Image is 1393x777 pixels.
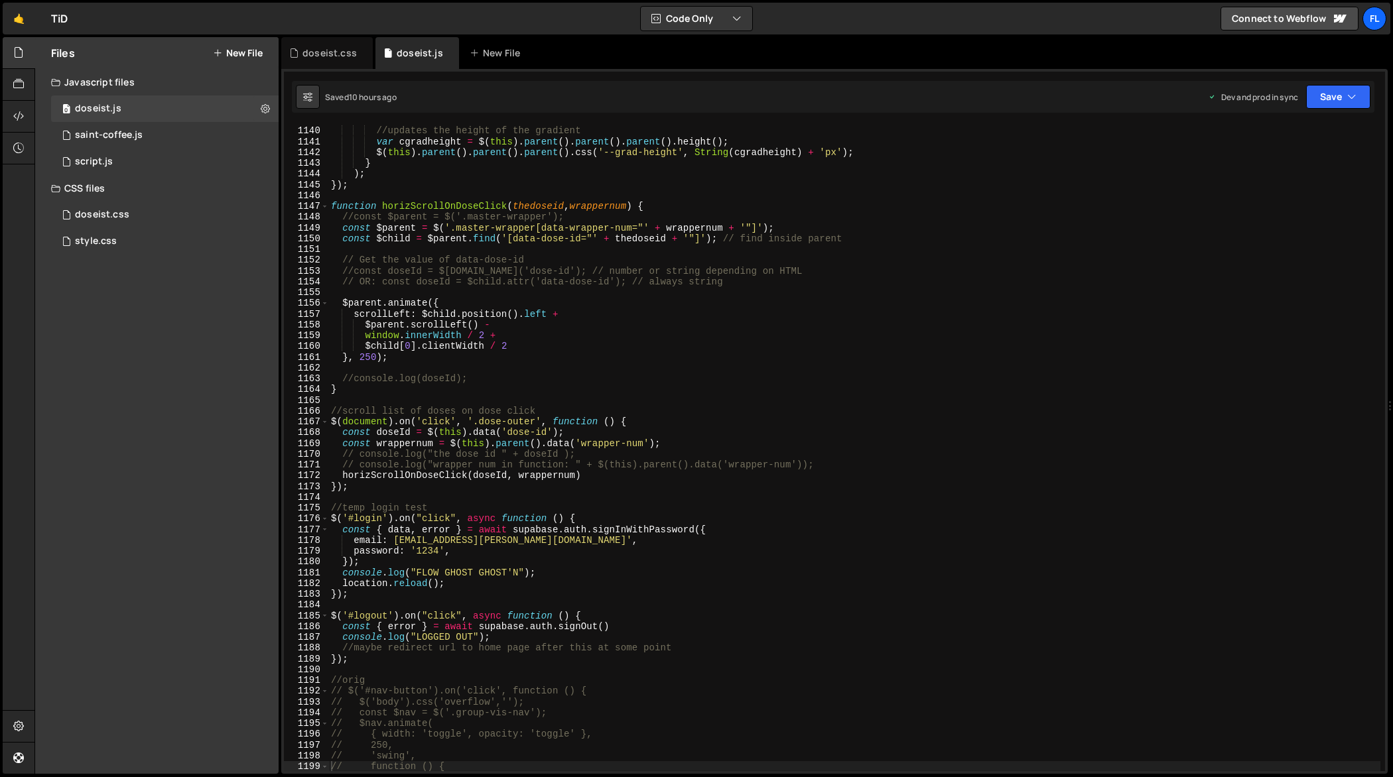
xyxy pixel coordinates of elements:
button: New File [213,48,263,58]
div: 1177 [284,524,329,535]
div: 1160 [284,341,329,351]
div: 1169 [284,438,329,449]
div: Dev and prod in sync [1208,91,1298,103]
div: 1168 [284,427,329,438]
div: 4604/25434.css [51,228,279,255]
button: Save [1306,85,1370,109]
div: 1159 [284,330,329,341]
div: 1153 [284,266,329,276]
div: 1156 [284,298,329,308]
div: 1191 [284,675,329,686]
h2: Files [51,46,75,60]
div: 1155 [284,287,329,298]
div: 1151 [284,244,329,255]
div: 1192 [284,686,329,696]
div: 1199 [284,761,329,772]
div: 1176 [284,513,329,524]
div: 1188 [284,642,329,653]
div: New File [470,46,525,60]
div: 1172 [284,470,329,481]
div: 1179 [284,546,329,556]
div: CSS files [35,175,279,202]
div: 1148 [284,211,329,222]
div: 1158 [284,320,329,330]
div: 1180 [284,556,329,567]
div: 1140 [284,125,329,136]
div: 4604/24567.js [51,149,279,175]
div: 1178 [284,535,329,546]
div: script.js [75,156,113,168]
div: 1157 [284,309,329,320]
div: 1196 [284,729,329,739]
div: 4604/27020.js [51,122,279,149]
div: 1193 [284,697,329,707]
div: 1152 [284,255,329,265]
div: 1182 [284,578,329,589]
div: 1145 [284,180,329,190]
div: 1163 [284,373,329,384]
div: 1147 [284,201,329,211]
div: TiD [51,11,68,27]
div: 1166 [284,406,329,416]
div: 1186 [284,621,329,632]
div: doseist.js [397,46,443,60]
button: Code Only [641,7,752,30]
div: 1170 [284,449,329,459]
div: doseist.css [75,209,129,221]
span: 0 [62,105,70,115]
div: 4604/37981.js [51,95,279,122]
div: 1174 [284,492,329,503]
div: doseist.css [302,46,357,60]
div: 10 hours ago [349,91,397,103]
div: 1164 [284,384,329,394]
div: 1171 [284,459,329,470]
div: 4604/42100.css [51,202,279,228]
div: Saved [325,91,397,103]
div: 1194 [284,707,329,718]
div: 1142 [284,147,329,158]
div: 1146 [284,190,329,201]
div: 1144 [284,168,329,179]
div: 1143 [284,158,329,168]
div: 1173 [284,481,329,492]
div: 1154 [284,276,329,287]
div: 1141 [284,137,329,147]
div: style.css [75,235,117,247]
div: 1149 [284,223,329,233]
div: 1181 [284,568,329,578]
div: saint-coffee.js [75,129,143,141]
a: Fl [1362,7,1386,30]
div: doseist.js [75,103,121,115]
div: 1162 [284,363,329,373]
div: 1161 [284,352,329,363]
div: 1167 [284,416,329,427]
div: 1175 [284,503,329,513]
div: 1190 [284,664,329,675]
div: 1184 [284,599,329,610]
a: 🤙 [3,3,35,34]
div: 1195 [284,718,329,729]
div: 1150 [284,233,329,244]
div: 1187 [284,632,329,642]
div: 1198 [284,750,329,761]
a: Connect to Webflow [1221,7,1359,30]
div: Javascript files [35,69,279,95]
div: 1185 [284,611,329,621]
div: 1197 [284,740,329,750]
div: 1189 [284,654,329,664]
div: 1183 [284,589,329,599]
div: 1165 [284,395,329,406]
